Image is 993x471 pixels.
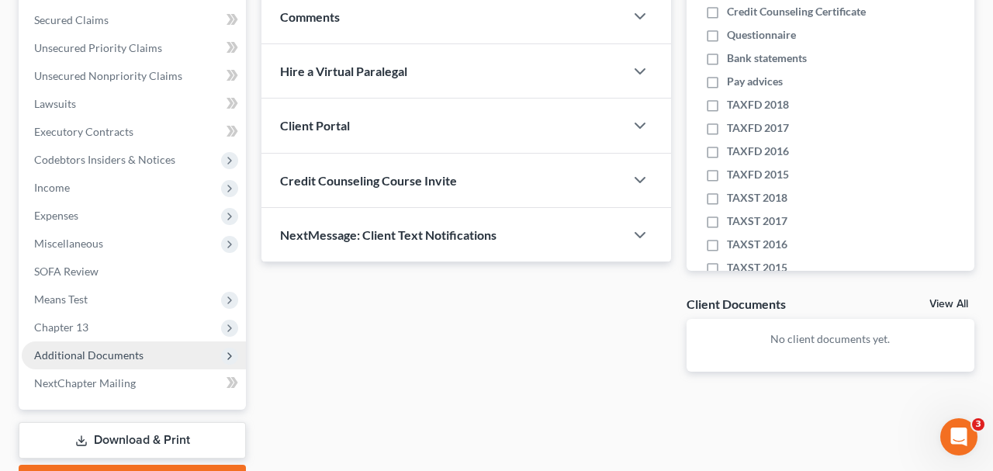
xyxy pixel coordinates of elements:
[280,173,457,188] span: Credit Counseling Course Invite
[687,296,786,312] div: Client Documents
[34,320,88,334] span: Chapter 13
[22,34,246,62] a: Unsecured Priority Claims
[22,62,246,90] a: Unsecured Nonpriority Claims
[34,125,133,138] span: Executory Contracts
[727,167,789,182] span: TAXFD 2015
[34,97,76,110] span: Lawsuits
[727,144,789,159] span: TAXFD 2016
[34,293,88,306] span: Means Test
[972,418,984,431] span: 3
[34,153,175,166] span: Codebtors Insiders & Notices
[727,74,783,89] span: Pay advices
[34,41,162,54] span: Unsecured Priority Claims
[727,97,789,113] span: TAXFD 2018
[34,69,182,82] span: Unsecured Nonpriority Claims
[727,27,796,43] span: Questionnaire
[280,118,350,133] span: Client Portal
[22,90,246,118] a: Lawsuits
[34,376,136,390] span: NextChapter Mailing
[727,213,787,229] span: TAXST 2017
[19,422,246,459] a: Download & Print
[34,237,103,250] span: Miscellaneous
[699,331,962,347] p: No client documents yet.
[929,299,968,310] a: View All
[727,120,789,136] span: TAXFD 2017
[727,190,787,206] span: TAXST 2018
[727,50,807,66] span: Bank statements
[34,181,70,194] span: Income
[34,13,109,26] span: Secured Claims
[727,237,787,252] span: TAXST 2016
[727,4,866,19] span: Credit Counseling Certificate
[22,6,246,34] a: Secured Claims
[34,209,78,222] span: Expenses
[280,227,496,242] span: NextMessage: Client Text Notifications
[280,9,340,24] span: Comments
[727,260,787,275] span: TAXST 2015
[34,265,99,278] span: SOFA Review
[22,118,246,146] a: Executory Contracts
[940,418,977,455] iframe: Intercom live chat
[280,64,407,78] span: Hire a Virtual Paralegal
[34,348,144,362] span: Additional Documents
[22,258,246,286] a: SOFA Review
[22,369,246,397] a: NextChapter Mailing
